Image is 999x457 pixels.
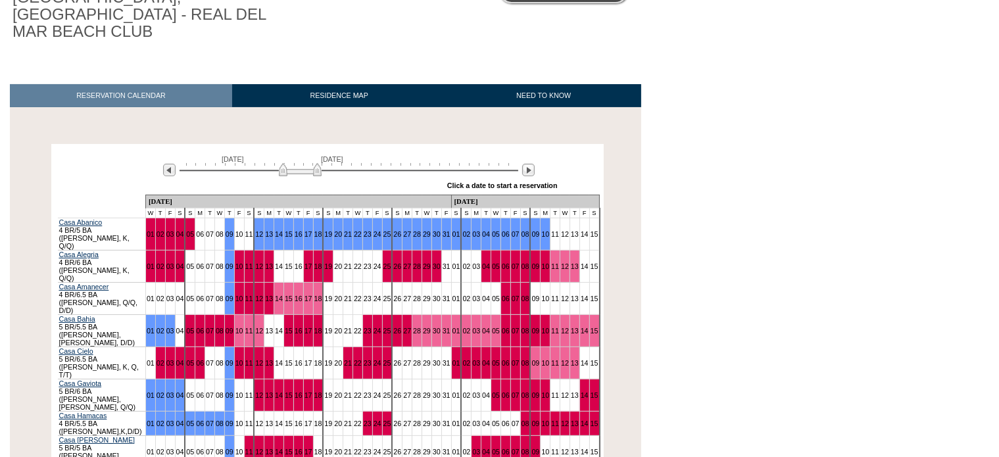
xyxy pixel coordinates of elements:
td: W [491,208,501,218]
a: 01 [452,230,460,238]
a: 02 [157,359,164,367]
a: 06 [502,391,510,399]
a: 20 [334,230,342,238]
a: 13 [571,262,579,270]
a: 06 [502,448,510,456]
a: 12 [255,230,263,238]
a: 10 [235,327,243,335]
td: F [441,208,451,218]
a: 11 [245,327,253,335]
a: 05 [186,359,194,367]
a: 23 [364,327,372,335]
a: 01 [147,391,155,399]
a: 07 [512,230,520,238]
a: 16 [295,230,303,238]
a: 10 [541,359,549,367]
a: 17 [305,262,312,270]
td: 08 [214,250,224,282]
a: 05 [492,262,500,270]
a: 09 [531,230,539,238]
a: 27 [403,262,411,270]
a: 03 [166,391,174,399]
a: 24 [374,359,381,367]
a: 12 [561,262,569,270]
td: S [244,208,254,218]
a: 13 [571,359,579,367]
a: 06 [502,295,510,302]
a: 09 [531,391,539,399]
td: 14 [274,250,284,282]
td: S [461,208,471,218]
td: F [303,208,313,218]
a: 11 [245,262,253,270]
a: 13 [265,359,273,367]
td: 14 [579,218,589,250]
a: 04 [176,359,184,367]
td: F [510,208,520,218]
td: 04 [175,282,185,314]
td: 11 [550,218,560,250]
a: 04 [482,448,490,456]
td: 4 BR/6 BA ([PERSON_NAME], K, Q/Q) [58,250,146,282]
a: 26 [393,327,401,335]
td: T [224,208,234,218]
a: 15 [591,327,598,335]
a: 26 [393,230,401,238]
a: 10 [235,359,243,367]
img: Previous [163,164,176,176]
a: 24 [374,327,381,335]
td: W [422,208,432,218]
a: 24 [374,230,381,238]
td: S [313,208,323,218]
a: 13 [265,295,273,302]
td: T [274,208,284,218]
td: M [402,208,412,218]
a: 07 [206,327,214,335]
a: 05 [186,230,194,238]
a: 03 [472,230,480,238]
a: Casa Gaviota [59,379,102,387]
a: 15 [285,448,293,456]
a: 02 [462,230,470,238]
td: T [205,208,215,218]
a: 03 [166,420,174,427]
td: 06 [195,218,205,250]
td: [DATE] [145,195,451,208]
a: 18 [314,262,322,270]
a: 11 [245,295,253,302]
a: 08 [522,262,529,270]
td: T [362,208,372,218]
a: 16 [295,448,303,456]
td: W [560,208,570,218]
a: Casa [PERSON_NAME] [59,436,135,444]
a: 08 [522,295,529,302]
a: 14 [275,391,283,399]
a: 29 [423,262,431,270]
a: 12 [561,359,569,367]
a: 08 [522,391,529,399]
td: 21 [343,250,353,282]
a: 09 [226,420,233,427]
a: 07 [512,391,520,399]
a: 26 [393,262,401,270]
a: 12 [255,359,263,367]
a: 03 [166,359,174,367]
a: 04 [482,230,490,238]
a: 03 [472,448,480,456]
a: 10 [541,230,549,238]
td: F [372,208,382,218]
a: 17 [305,327,312,335]
img: Next [522,164,535,176]
a: 18 [314,391,322,399]
a: 09 [226,327,233,335]
td: 12 [560,218,570,250]
a: 28 [413,327,421,335]
a: 15 [285,327,293,335]
td: 08 [214,218,224,250]
td: 16 [293,250,303,282]
a: 09 [531,262,539,270]
a: 17 [305,448,312,456]
a: 25 [383,230,391,238]
a: 04 [176,230,184,238]
a: 03 [472,327,480,335]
